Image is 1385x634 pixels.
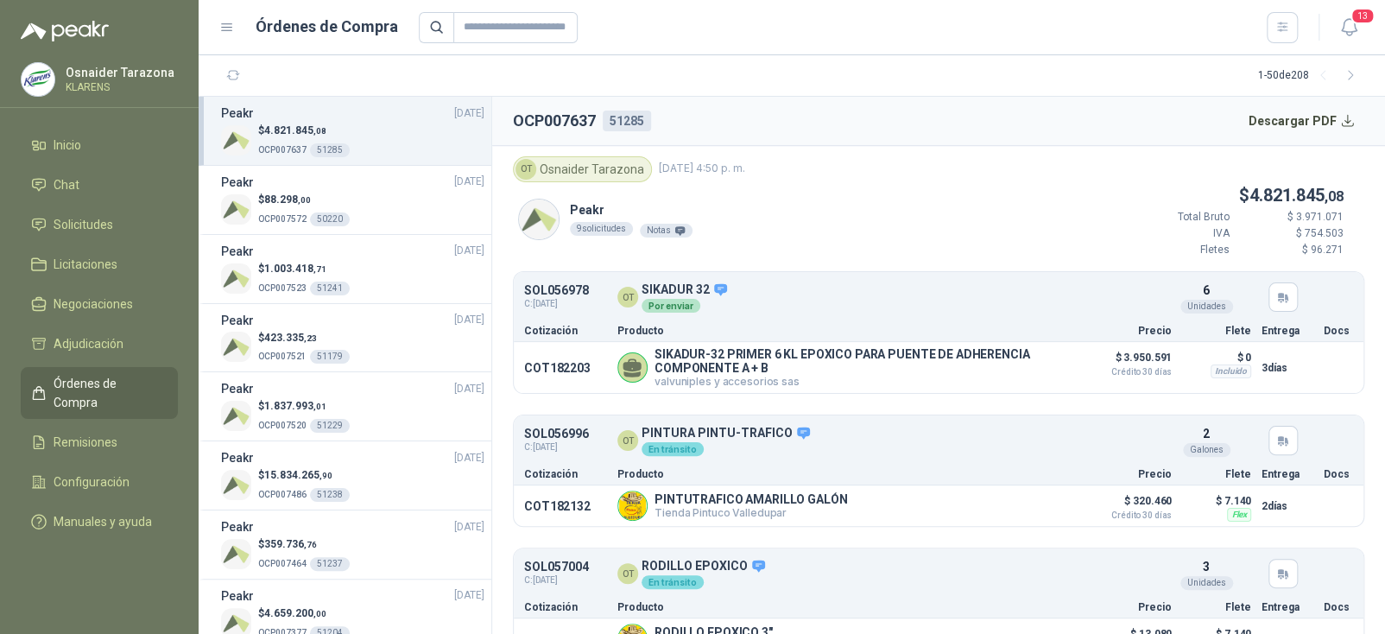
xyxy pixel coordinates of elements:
p: Cotización [524,469,607,479]
span: OCP007523 [258,283,307,293]
p: COT182132 [524,499,607,513]
h3: Peakr [221,242,254,261]
p: Cotización [524,326,607,336]
span: 4.821.845 [264,124,326,136]
p: Producto [617,469,1075,479]
span: Adjudicación [54,334,123,353]
span: [DATE] [454,312,484,328]
p: Cotización [524,602,607,612]
button: 13 [1333,12,1364,43]
span: [DATE] [454,105,484,122]
p: Producto [617,602,1075,612]
h3: Peakr [221,379,254,398]
span: 423.335 [264,332,317,344]
div: 51285 [603,111,651,131]
div: 51238 [310,488,350,502]
p: Entrega [1262,469,1313,479]
p: $ 754.503 [1240,225,1344,242]
p: Osnaider Tarazona [66,67,174,79]
p: Peakr [570,200,692,219]
div: 51241 [310,282,350,295]
a: Solicitudes [21,208,178,241]
span: [DATE] [454,450,484,466]
div: Incluido [1211,365,1251,378]
h3: Peakr [221,586,254,605]
span: ,00 [313,609,326,618]
span: Remisiones [54,433,117,452]
p: Docs [1324,602,1353,612]
img: Logo peakr [21,21,109,41]
div: Unidades [1180,300,1233,314]
p: Fletes [1126,242,1230,258]
img: Company Logo [221,539,251,569]
span: C: [DATE] [524,297,589,311]
h3: Peakr [221,104,254,123]
h3: Peakr [221,448,254,467]
div: Por enviar [642,299,700,313]
div: OT [617,563,638,584]
a: Adjudicación [21,327,178,360]
span: [DATE] [454,587,484,604]
p: Flete [1182,326,1251,336]
p: SIKADUR 32 [642,282,729,298]
div: Flex [1227,508,1251,522]
div: 51179 [310,350,350,364]
a: Configuración [21,466,178,498]
p: valvuniples y accesorios sas [655,375,1075,388]
span: ,90 [319,471,332,480]
img: Company Logo [221,125,251,155]
img: Company Logo [221,470,251,500]
span: 1.003.418 [264,263,326,275]
p: SOL056978 [524,284,589,297]
span: Negociaciones [54,295,133,314]
span: Crédito 30 días [1085,368,1172,377]
img: Company Logo [221,263,251,294]
span: ,08 [1325,188,1344,205]
span: OCP007464 [258,559,307,568]
p: $ [258,605,350,622]
img: Company Logo [221,401,251,431]
span: 15.834.265 [264,469,332,481]
img: Company Logo [618,491,647,520]
p: 3 días [1262,358,1313,378]
p: Docs [1324,469,1353,479]
div: 51229 [310,419,350,433]
span: [DATE] [454,381,484,397]
img: Company Logo [221,332,251,362]
a: Peakr[DATE] Company Logo$15.834.265,90OCP00748651238 [221,448,484,503]
span: OCP007637 [258,145,307,155]
p: $ [1126,182,1344,209]
p: SOL057004 [524,561,589,574]
span: Inicio [54,136,81,155]
span: ,23 [304,333,317,343]
div: OT [617,287,638,307]
p: Entrega [1262,602,1313,612]
span: Solicitudes [54,215,113,234]
p: 2 [1203,424,1210,443]
p: SOL056996 [524,428,589,441]
p: Flete [1182,602,1251,612]
span: [DATE] [454,519,484,536]
a: Remisiones [21,426,178,459]
img: Company Logo [519,200,559,239]
h1: Órdenes de Compra [256,15,398,39]
span: Chat [54,175,79,194]
a: Licitaciones [21,248,178,281]
span: Licitaciones [54,255,117,274]
a: Peakr[DATE] Company Logo$88.298,00OCP00757250220 [221,173,484,227]
div: Osnaider Tarazona [513,156,652,182]
a: Manuales y ayuda [21,505,178,538]
span: Manuales y ayuda [54,512,152,531]
div: En tránsito [642,442,704,456]
button: Descargar PDF [1239,104,1365,138]
div: OT [515,159,536,180]
p: Docs [1324,326,1353,336]
h3: Peakr [221,173,254,192]
span: [DATE] 4:50 p. m. [659,161,745,177]
span: OCP007572 [258,214,307,224]
span: 88.298 [264,193,311,206]
div: 51285 [310,143,350,157]
p: Total Bruto [1126,209,1230,225]
span: 13 [1350,8,1375,24]
p: COT182203 [524,361,607,375]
